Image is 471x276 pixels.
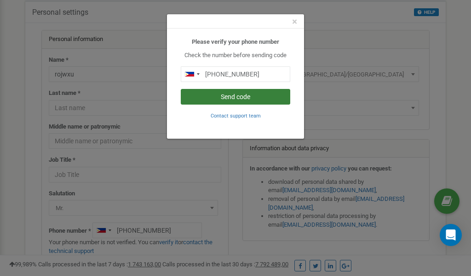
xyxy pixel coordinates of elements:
[181,89,290,105] button: Send code
[292,16,297,27] span: ×
[181,67,202,82] div: Telephone country code
[181,66,290,82] input: 0905 123 4567
[192,38,279,45] b: Please verify your phone number
[211,112,261,119] a: Contact support team
[292,17,297,27] button: Close
[181,51,290,60] p: Check the number before sending code
[440,224,462,246] div: Open Intercom Messenger
[211,113,261,119] small: Contact support team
